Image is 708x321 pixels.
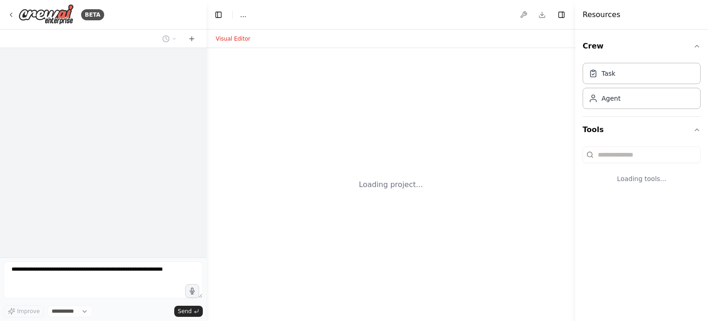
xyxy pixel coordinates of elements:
div: Agent [602,94,620,103]
img: Logo [18,4,74,25]
button: Send [174,306,203,317]
span: Send [178,308,192,315]
button: Hide left sidebar [212,8,225,21]
button: Crew [583,33,701,59]
div: Crew [583,59,701,116]
nav: breadcrumb [240,10,246,19]
button: Improve [4,305,44,317]
div: BETA [81,9,104,20]
button: Start a new chat [184,33,199,44]
button: Tools [583,117,701,143]
button: Click to speak your automation idea [185,284,199,298]
div: Loading tools... [583,167,701,191]
span: ... [240,10,246,19]
button: Hide right sidebar [555,8,568,21]
div: Task [602,69,615,78]
div: Loading project... [359,179,423,190]
div: Tools [583,143,701,198]
span: Improve [17,308,40,315]
button: Switch to previous chat [159,33,181,44]
button: Visual Editor [210,33,256,44]
h4: Resources [583,9,620,20]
